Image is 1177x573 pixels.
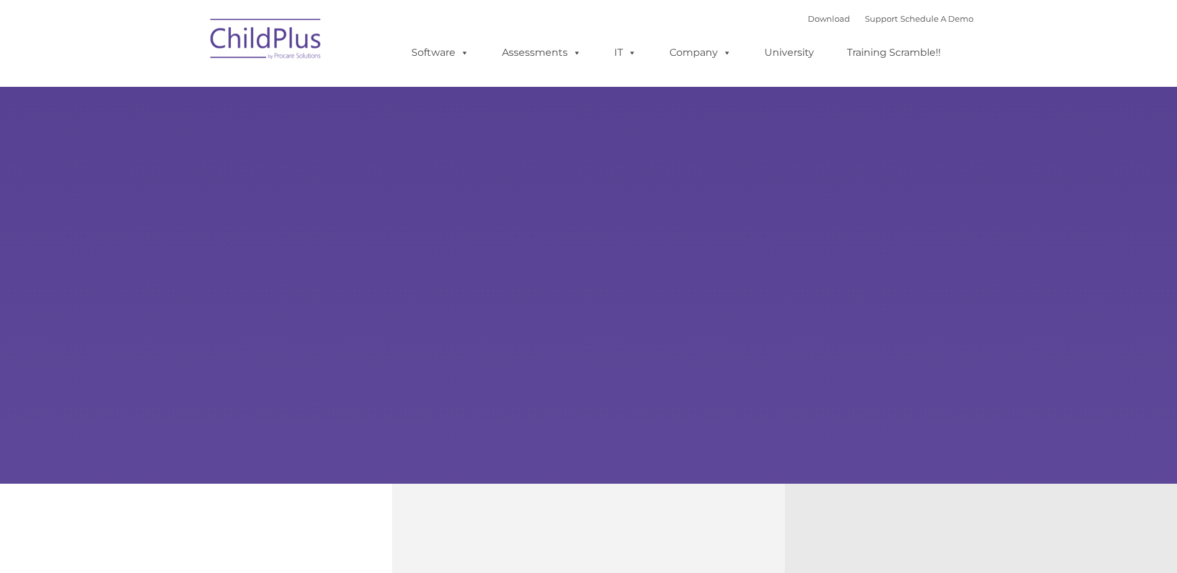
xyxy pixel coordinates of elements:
a: Support [865,14,898,24]
a: Assessments [490,40,594,65]
a: Company [657,40,744,65]
a: Download [808,14,850,24]
a: University [752,40,826,65]
a: Training Scramble!! [835,40,953,65]
img: ChildPlus by Procare Solutions [204,10,328,72]
a: Schedule A Demo [900,14,973,24]
a: IT [602,40,649,65]
a: Software [399,40,481,65]
font: | [808,14,973,24]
